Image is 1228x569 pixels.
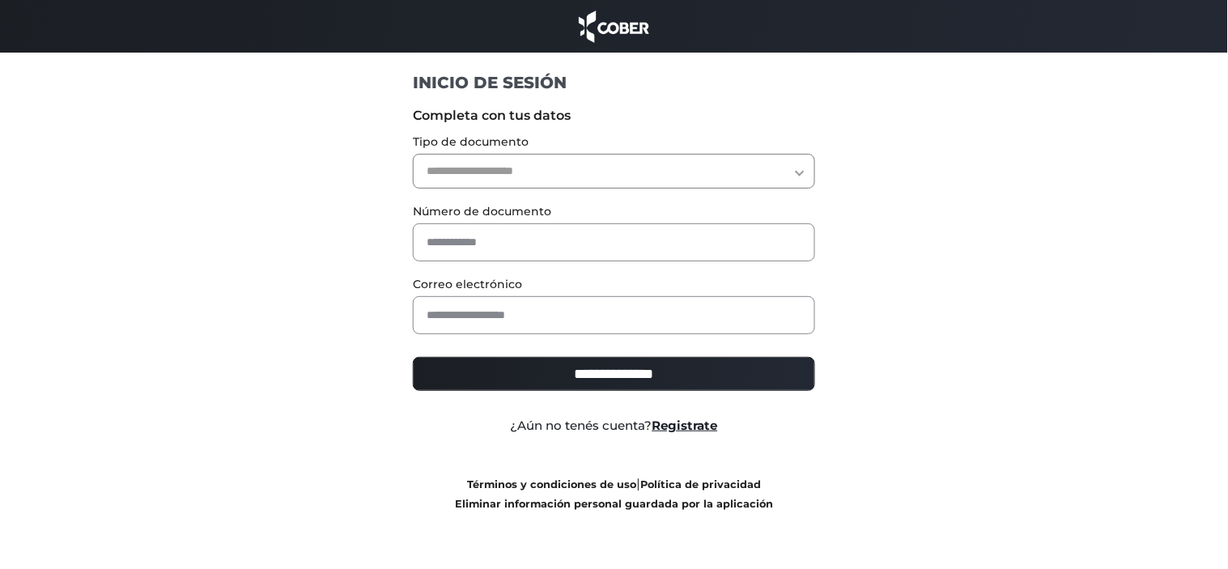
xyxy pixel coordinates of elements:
label: Correo electrónico [413,276,815,293]
a: Registrate [652,418,718,433]
a: Eliminar información personal guardada por la aplicación [455,498,773,510]
label: Número de documento [413,203,815,220]
img: cober_marca.png [575,8,654,45]
div: ¿Aún no tenés cuenta? [401,417,827,435]
label: Tipo de documento [413,134,815,151]
label: Completa con tus datos [413,106,815,125]
div: | [401,474,827,513]
h1: INICIO DE SESIÓN [413,72,815,93]
a: Términos y condiciones de uso [467,478,636,490]
a: Política de privacidad [640,478,761,490]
